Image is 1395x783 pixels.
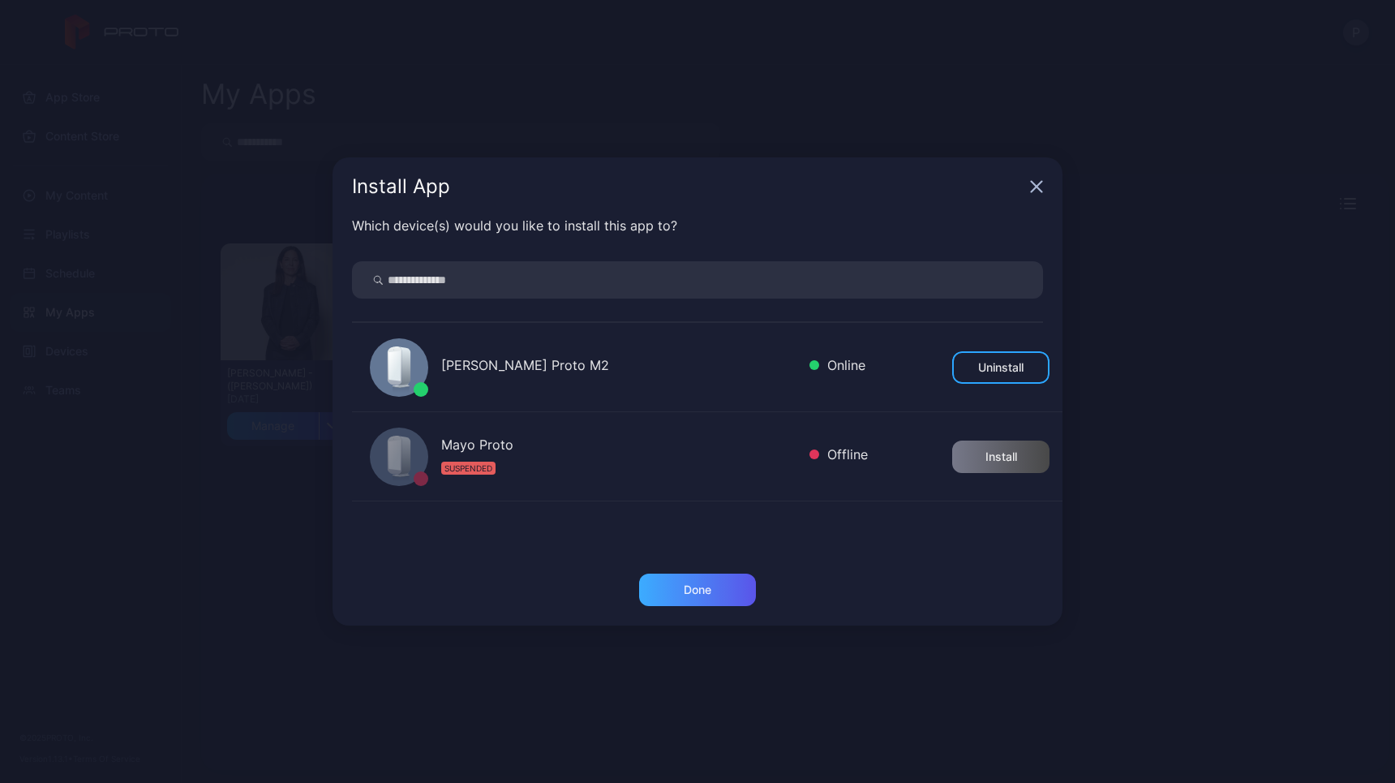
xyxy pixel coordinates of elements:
[352,177,1024,196] div: Install App
[978,361,1024,374] div: Uninstall
[639,574,756,606] button: Done
[352,216,1043,235] div: Which device(s) would you like to install this app to?
[441,435,796,458] div: Mayo Proto
[985,450,1017,463] div: Install
[684,583,711,596] div: Done
[441,462,496,475] div: SUSPENDED
[952,351,1049,384] button: Uninstall
[952,441,1049,473] button: Install
[809,445,868,468] div: Offline
[809,355,865,379] div: Online
[441,355,796,379] div: [PERSON_NAME] Proto M2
